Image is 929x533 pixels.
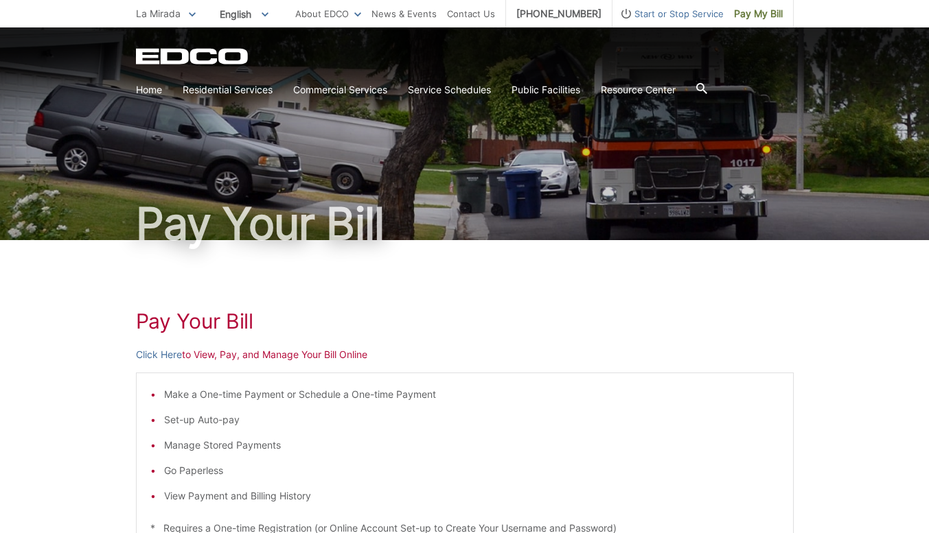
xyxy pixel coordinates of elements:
[293,82,387,97] a: Commercial Services
[136,82,162,97] a: Home
[136,309,794,333] h1: Pay Your Bill
[136,202,794,246] h1: Pay Your Bill
[183,82,273,97] a: Residential Services
[371,6,437,21] a: News & Events
[164,488,779,504] li: View Payment and Billing History
[164,412,779,427] li: Set-up Auto-pay
[512,82,580,97] a: Public Facilities
[164,438,779,453] li: Manage Stored Payments
[136,347,182,362] a: Click Here
[601,82,676,97] a: Resource Center
[295,6,361,21] a: About EDCO
[164,463,779,478] li: Go Paperless
[136,347,794,362] p: to View, Pay, and Manage Your Bill Online
[408,82,491,97] a: Service Schedules
[136,48,250,64] a: EDCD logo. Return to the homepage.
[209,3,279,25] span: English
[164,387,779,402] li: Make a One-time Payment or Schedule a One-time Payment
[136,8,181,19] span: La Mirada
[734,6,783,21] span: Pay My Bill
[447,6,495,21] a: Contact Us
